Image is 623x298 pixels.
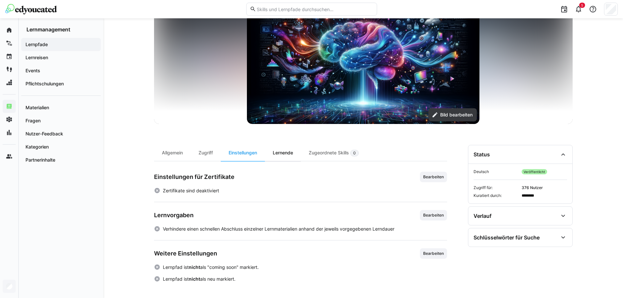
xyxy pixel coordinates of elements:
[256,6,373,12] input: Skills und Lernpfade durchsuchen…
[420,172,447,182] button: Bearbeiten
[474,169,519,174] span: Deutsch
[163,187,219,194] span: Zertifikate sind deaktiviert
[522,169,547,174] span: Veröffentlicht
[428,108,477,121] button: Bild bearbeiten
[474,151,490,158] div: Status
[474,193,519,198] span: Kuratiert durch:
[191,145,221,161] div: Zugriff
[265,145,301,161] div: Lernende
[353,150,356,156] span: 0
[154,173,234,181] h3: Einstellungen für Zertifikate
[154,250,217,257] h3: Weitere Einstellungen
[301,145,367,161] div: Zugeordnete Skills
[581,3,583,7] span: 5
[163,276,235,282] span: Lernpfad ist als neu markiert.
[522,185,567,190] span: 376 Nutzer
[154,212,194,219] h3: Lernvorgaben
[423,213,444,218] span: Bearbeiten
[221,145,265,161] div: Einstellungen
[163,226,394,232] span: Verhindere einen schnellen Abschluss einzelner Lernmaterialien anhand der jeweils vorgegebenen Le...
[439,112,474,118] span: Bild bearbeiten
[420,248,447,259] button: Bearbeiten
[154,145,191,161] div: Allgemein
[474,185,519,190] span: Zugriff für:
[189,276,200,282] strong: nicht
[423,174,444,180] span: Bearbeiten
[474,234,540,241] div: Schlüsselwörter für Suche
[474,213,492,219] div: Verlauf
[163,264,259,271] span: Lernpfad ist als "coming soon" markiert.
[423,251,444,256] span: Bearbeiten
[420,210,447,220] button: Bearbeiten
[189,264,200,270] strong: nicht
